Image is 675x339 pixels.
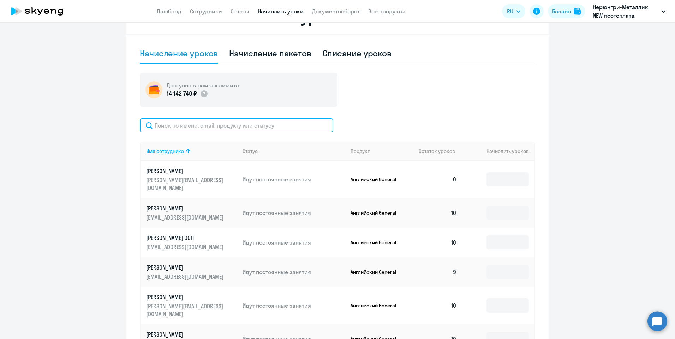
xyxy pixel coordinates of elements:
[229,48,311,59] div: Начисление пакетов
[167,81,239,89] h5: Доступно в рамках лимита
[351,239,404,246] p: Английский General
[231,8,249,15] a: Отчеты
[167,89,197,98] p: 14 142 740 ₽
[243,302,345,309] p: Идут постоянные занятия
[574,8,581,15] img: balance
[140,48,218,59] div: Начисление уроков
[502,4,525,18] button: RU
[146,204,237,221] a: [PERSON_NAME][EMAIL_ADDRESS][DOMAIN_NAME]
[351,210,404,216] p: Английский General
[146,243,225,251] p: [EMAIL_ADDRESS][DOMAIN_NAME]
[589,3,669,20] button: Нерюнгри-Металлик NEW постоплата, НОРДГОЛД МЕНЕДЖМЕНТ, ООО
[312,8,360,15] a: Документооборот
[146,214,225,221] p: [EMAIL_ADDRESS][DOMAIN_NAME]
[146,293,237,318] a: [PERSON_NAME][PERSON_NAME][EMAIL_ADDRESS][DOMAIN_NAME]
[146,331,225,338] p: [PERSON_NAME]
[146,273,225,281] p: [EMAIL_ADDRESS][DOMAIN_NAME]
[548,4,585,18] button: Балансbalance
[146,264,225,271] p: [PERSON_NAME]
[413,161,462,198] td: 0
[146,204,225,212] p: [PERSON_NAME]
[413,257,462,287] td: 9
[323,48,392,59] div: Списание уроков
[351,176,404,183] p: Английский General
[462,142,534,161] th: Начислить уроков
[368,8,405,15] a: Все продукты
[351,148,413,154] div: Продукт
[243,239,345,246] p: Идут постоянные занятия
[146,148,237,154] div: Имя сотрудника
[413,198,462,228] td: 10
[146,234,237,251] a: [PERSON_NAME] ОСП[EMAIL_ADDRESS][DOMAIN_NAME]
[243,148,345,154] div: Статус
[140,8,535,25] h2: Начисление и списание уроков
[419,148,455,154] span: Остаток уроков
[351,148,370,154] div: Продукт
[157,8,181,15] a: Дашборд
[145,81,162,98] img: wallet-circle.png
[146,176,225,192] p: [PERSON_NAME][EMAIL_ADDRESS][DOMAIN_NAME]
[258,8,304,15] a: Начислить уроки
[351,302,404,309] p: Английский General
[419,148,462,154] div: Остаток уроков
[243,148,258,154] div: Статус
[593,3,658,20] p: Нерюнгри-Металлик NEW постоплата, НОРДГОЛД МЕНЕДЖМЕНТ, ООО
[243,268,345,276] p: Идут постоянные занятия
[413,228,462,257] td: 10
[243,209,345,217] p: Идут постоянные занятия
[146,148,184,154] div: Имя сотрудника
[146,167,237,192] a: [PERSON_NAME][PERSON_NAME][EMAIL_ADDRESS][DOMAIN_NAME]
[413,287,462,324] td: 10
[507,7,513,16] span: RU
[146,234,225,242] p: [PERSON_NAME] ОСП
[146,264,237,281] a: [PERSON_NAME][EMAIL_ADDRESS][DOMAIN_NAME]
[190,8,222,15] a: Сотрудники
[351,269,404,275] p: Английский General
[140,118,333,132] input: Поиск по имени, email, продукту или статусу
[146,302,225,318] p: [PERSON_NAME][EMAIL_ADDRESS][DOMAIN_NAME]
[146,293,225,301] p: [PERSON_NAME]
[552,7,571,16] div: Баланс
[243,175,345,183] p: Идут постоянные занятия
[146,167,225,175] p: [PERSON_NAME]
